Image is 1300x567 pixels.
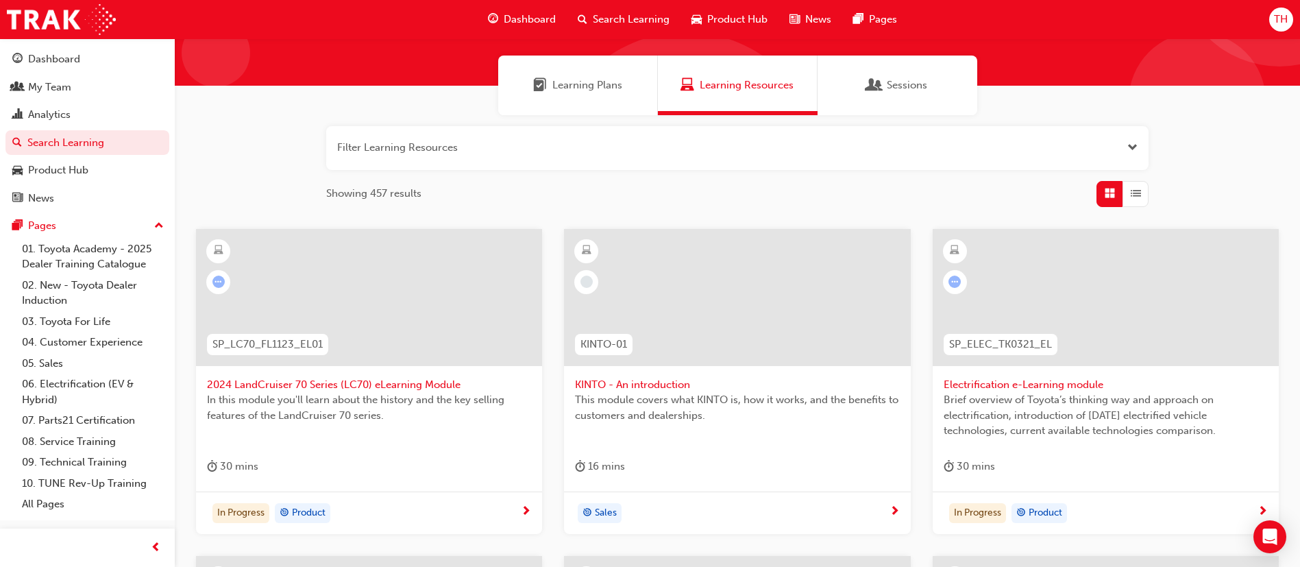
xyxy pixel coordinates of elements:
a: SP_LC70_FL1123_EL012024 LandCruiser 70 Series (LC70) eLearning ModuleIn this module you'll learn ... [196,229,542,535]
a: News [5,186,169,211]
span: learningRecordVerb_NONE-icon [580,276,593,288]
a: guage-iconDashboard [477,5,567,34]
a: SessionsSessions [818,56,977,115]
span: Learning Plans [533,77,547,93]
span: In this module you'll learn about the history and the key selling features of the LandCruiser 70 ... [207,392,531,423]
a: search-iconSearch Learning [567,5,680,34]
button: DashboardMy TeamAnalyticsSearch LearningProduct HubNews [5,44,169,213]
a: pages-iconPages [842,5,908,34]
a: news-iconNews [778,5,842,34]
span: Dashboard [504,12,556,27]
button: Pages [5,213,169,239]
span: learningResourceType_ELEARNING-icon [582,242,591,260]
span: guage-icon [12,53,23,66]
span: target-icon [1016,505,1026,522]
span: Product [1029,505,1062,521]
span: Sales [595,505,617,521]
button: TH [1269,8,1293,32]
a: Search Learning [5,130,169,156]
a: Dashboard [5,47,169,72]
span: Search Learning [593,12,670,27]
span: Learning Resources [700,77,794,93]
span: Brief overview of Toyota’s thinking way and approach on electrification, introduction of [DATE] e... [944,392,1268,439]
div: 30 mins [944,458,995,475]
span: next-icon [890,506,900,518]
span: Learning Plans [552,77,622,93]
span: KINTO-01 [580,337,627,352]
span: KINTO - An introduction [575,377,899,393]
a: Learning ResourcesLearning Resources [658,56,818,115]
a: Learning PlansLearning Plans [498,56,658,115]
a: 01. Toyota Academy - 2025 Dealer Training Catalogue [16,239,169,275]
span: duration-icon [944,458,954,475]
a: All Pages [16,494,169,515]
span: car-icon [691,11,702,28]
span: next-icon [521,506,531,518]
span: up-icon [154,217,164,235]
span: search-icon [12,137,22,149]
span: next-icon [1258,506,1268,518]
span: duration-icon [575,458,585,475]
a: 10. TUNE Rev-Up Training [16,473,169,494]
span: Product Hub [707,12,768,27]
span: learningRecordVerb_ATTEMPT-icon [948,276,961,288]
a: 09. Technical Training [16,452,169,473]
a: 05. Sales [16,353,169,374]
div: Product Hub [28,162,88,178]
span: Showing 457 results [326,186,421,202]
span: learningResourceType_ELEARNING-icon [950,242,959,260]
span: TH [1274,12,1288,27]
a: car-iconProduct Hub [680,5,778,34]
a: 03. Toyota For Life [16,311,169,333]
a: Analytics [5,102,169,128]
span: learningResourceType_ELEARNING-icon [214,242,223,260]
span: target-icon [582,505,592,522]
span: Product [292,505,326,521]
div: Open Intercom Messenger [1253,520,1286,553]
span: News [805,12,831,27]
span: Sessions [887,77,927,93]
span: SP_ELEC_TK0321_EL [949,337,1052,352]
img: Trak [7,4,116,35]
div: In Progress [212,503,269,524]
a: 04. Customer Experience [16,332,169,353]
a: My Team [5,75,169,100]
span: Grid [1105,186,1115,202]
a: 06. Electrification (EV & Hybrid) [16,374,169,410]
span: Learning Resources [680,77,694,93]
span: SP_LC70_FL1123_EL01 [212,337,323,352]
a: 02. New - Toyota Dealer Induction [16,275,169,311]
a: 08. Service Training [16,431,169,453]
a: SP_ELEC_TK0321_ELElectrification e-Learning moduleBrief overview of Toyota’s thinking way and app... [933,229,1279,535]
span: people-icon [12,82,23,94]
a: 07. Parts21 Certification [16,410,169,431]
span: pages-icon [853,11,863,28]
span: Pages [869,12,897,27]
div: Dashboard [28,51,80,67]
span: news-icon [12,193,23,205]
div: Pages [28,218,56,234]
div: News [28,191,54,206]
span: 2024 LandCruiser 70 Series (LC70) eLearning Module [207,377,531,393]
span: car-icon [12,165,23,177]
span: duration-icon [207,458,217,475]
div: My Team [28,80,71,95]
span: pages-icon [12,220,23,232]
div: Analytics [28,107,71,123]
span: chart-icon [12,109,23,121]
span: List [1131,186,1141,202]
span: prev-icon [151,540,161,557]
span: learningRecordVerb_ATTEMPT-icon [212,276,225,288]
span: news-icon [789,11,800,28]
span: Sessions [868,77,881,93]
span: This module covers what KINTO is, how it works, and the benefits to customers and dealerships. [575,392,899,423]
a: Product Hub [5,158,169,183]
div: 16 mins [575,458,625,475]
div: 30 mins [207,458,258,475]
a: KINTO-01KINTO - An introductionThis module covers what KINTO is, how it works, and the benefits t... [564,229,910,535]
button: Open the filter [1127,140,1138,156]
span: guage-icon [488,11,498,28]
